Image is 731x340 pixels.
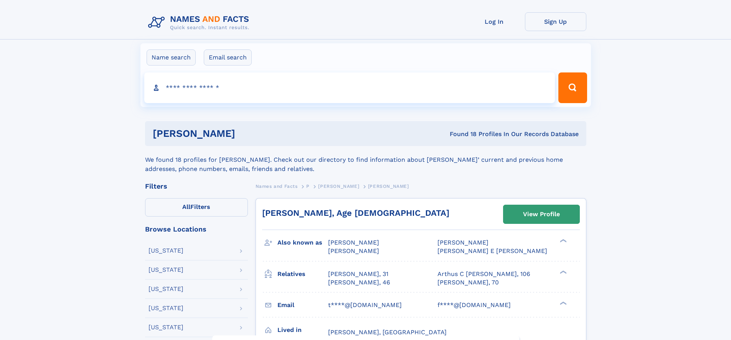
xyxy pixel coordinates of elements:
span: [PERSON_NAME] [328,247,379,255]
a: Arthus C [PERSON_NAME], 106 [437,270,530,278]
span: [PERSON_NAME] [437,239,488,246]
a: [PERSON_NAME], 70 [437,278,499,287]
h1: [PERSON_NAME] [153,129,343,138]
div: [US_STATE] [149,286,183,292]
div: View Profile [523,205,560,223]
a: Names and Facts [256,181,298,191]
span: [PERSON_NAME] E [PERSON_NAME] [437,247,547,255]
a: View Profile [503,205,579,223]
span: [PERSON_NAME] [368,184,409,189]
div: Filters [145,183,248,190]
h3: Also known as [277,236,328,249]
span: [PERSON_NAME] [318,184,359,189]
span: P [306,184,310,189]
a: [PERSON_NAME], 46 [328,278,390,287]
div: ❯ [558,269,567,274]
a: Sign Up [525,12,586,31]
div: [US_STATE] [149,305,183,311]
img: Logo Names and Facts [145,12,256,33]
label: Filters [145,198,248,217]
div: Found 18 Profiles In Our Records Database [342,130,579,138]
div: We found 18 profiles for [PERSON_NAME]. Check out our directory to find information about [PERSON... [145,146,586,174]
a: Log In [464,12,525,31]
h3: Lived in [277,324,328,337]
h3: Relatives [277,268,328,281]
span: [PERSON_NAME], [GEOGRAPHIC_DATA] [328,329,447,336]
input: search input [144,72,555,103]
span: All [182,203,190,210]
a: P [306,181,310,191]
a: [PERSON_NAME], 31 [328,270,388,278]
label: Name search [147,49,196,66]
a: [PERSON_NAME] [318,181,359,191]
div: [US_STATE] [149,248,183,254]
label: Email search [204,49,252,66]
button: Search Button [558,72,587,103]
div: [US_STATE] [149,324,183,330]
h3: Email [277,299,328,312]
a: [PERSON_NAME], Age [DEMOGRAPHIC_DATA] [262,208,449,218]
span: [PERSON_NAME] [328,239,379,246]
div: [US_STATE] [149,267,183,273]
div: Browse Locations [145,226,248,233]
div: ❯ [558,238,567,243]
div: ❯ [558,301,567,306]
